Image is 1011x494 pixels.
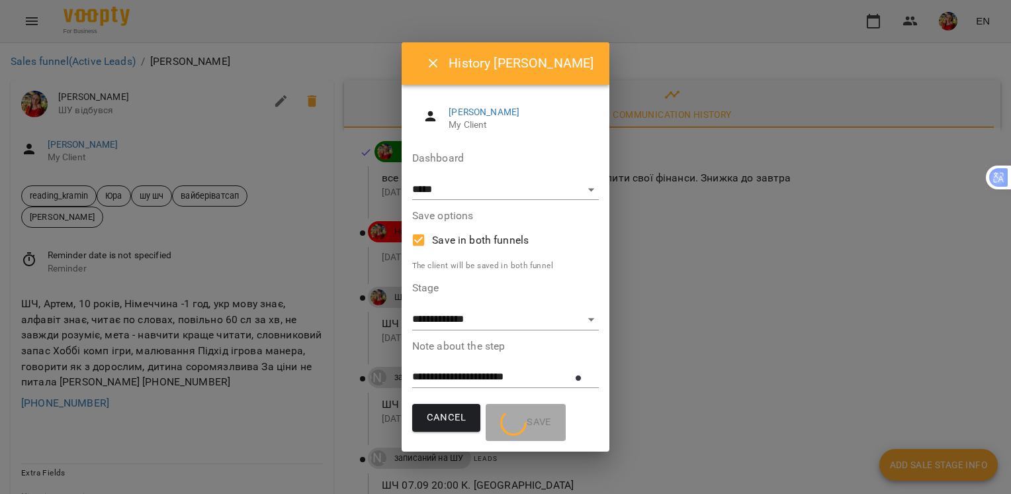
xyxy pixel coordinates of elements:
button: Cancel [412,404,481,432]
label: Note about the step [412,341,599,352]
label: Dashboard [412,153,599,164]
a: [PERSON_NAME] [449,107,519,117]
span: Cancel [427,409,466,426]
label: Save options [412,211,599,221]
span: Save in both funnels [432,232,529,248]
h6: History [PERSON_NAME] [449,53,593,74]
span: My Client [449,119,588,132]
label: Stage [412,283,599,293]
button: Close [418,48,449,79]
p: The client will be saved in both funnel [412,260,599,273]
